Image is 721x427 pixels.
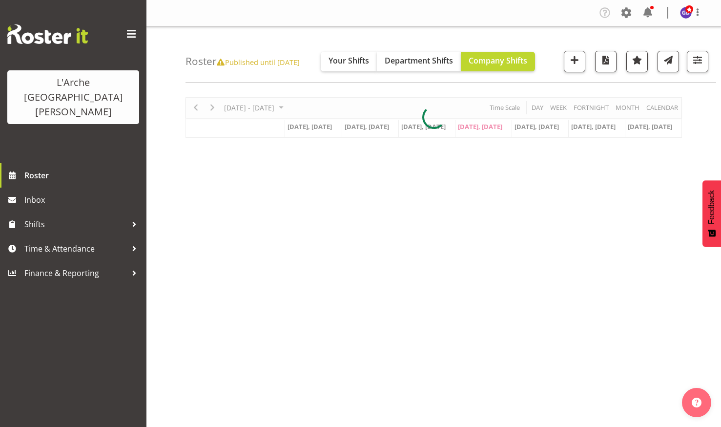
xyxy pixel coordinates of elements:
span: Inbox [24,192,142,207]
span: Published until [DATE] [217,57,299,67]
button: Filter Shifts [687,51,708,72]
span: Feedback [707,190,716,224]
span: Shifts [24,217,127,232]
button: Highlight an important date within the roster. [626,51,648,72]
button: Download a PDF of the roster according to the set date range. [595,51,617,72]
button: Send a list of all shifts for the selected filtered period to all rostered employees. [658,51,679,72]
h4: Roster [185,56,299,67]
img: Rosterit website logo [7,24,88,44]
span: Roster [24,168,142,183]
span: Department Shifts [385,55,453,66]
button: Company Shifts [461,52,535,71]
span: Time & Attendance [24,241,127,256]
img: help-xxl-2.png [692,398,701,407]
span: Company Shifts [469,55,527,66]
button: Feedback - Show survey [702,180,721,247]
button: Department Shifts [377,52,461,71]
button: Your Shifts [321,52,377,71]
img: gillian-bradshaw10168.jpg [680,7,692,19]
span: Your Shifts [329,55,369,66]
button: Add a new shift [564,51,585,72]
div: L'Arche [GEOGRAPHIC_DATA][PERSON_NAME] [17,75,129,119]
span: Finance & Reporting [24,266,127,280]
